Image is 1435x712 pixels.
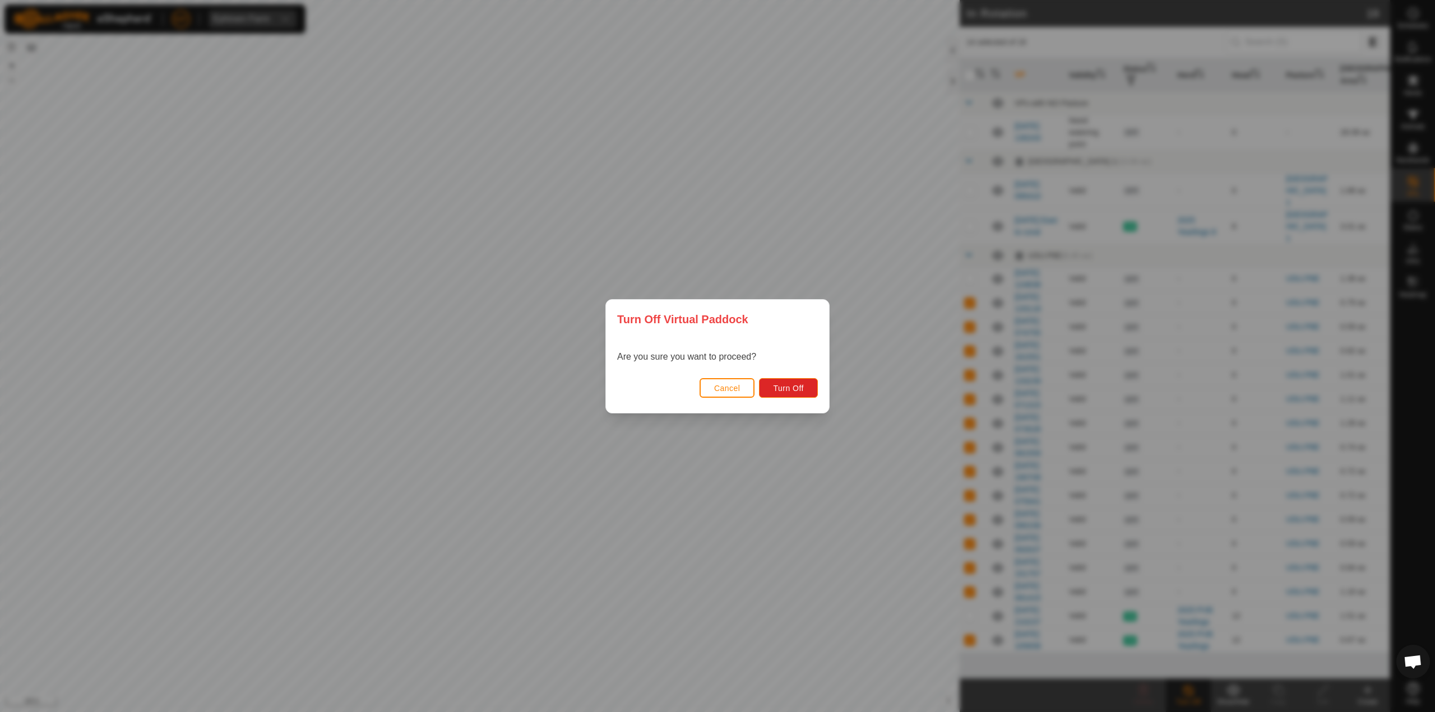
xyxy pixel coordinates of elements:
span: Turn Off Virtual Paddock [617,311,748,328]
p: Are you sure you want to proceed? [617,350,756,364]
a: Open chat [1396,645,1430,678]
span: Turn Off [773,384,804,393]
span: Cancel [714,384,740,393]
button: Turn Off [759,378,818,398]
button: Cancel [700,378,755,398]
